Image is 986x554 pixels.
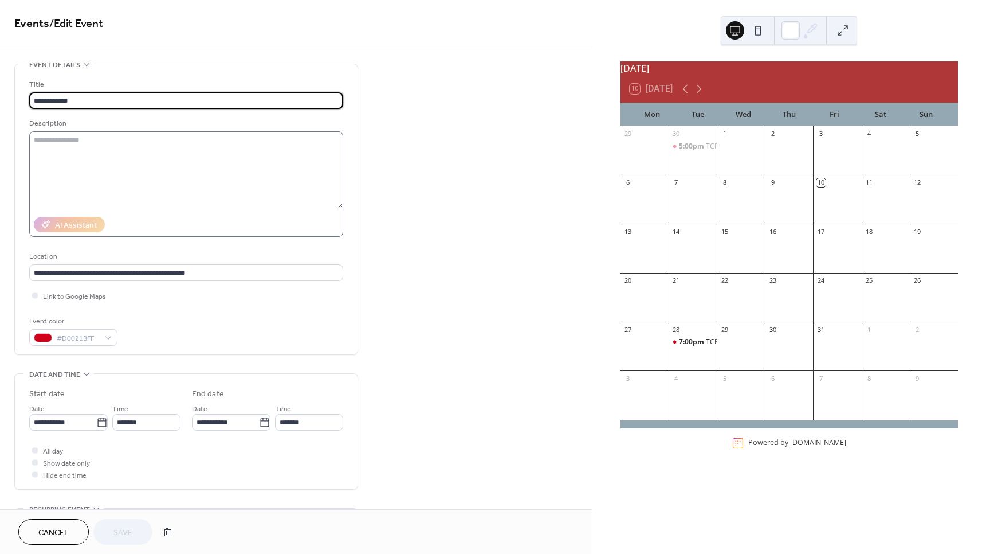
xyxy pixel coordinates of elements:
[630,103,675,126] div: Mon
[43,446,63,458] span: All day
[672,130,681,138] div: 30
[913,227,922,236] div: 19
[18,519,89,545] button: Cancel
[816,130,825,138] div: 3
[865,276,874,285] div: 25
[29,251,341,263] div: Location
[672,374,681,383] div: 4
[672,325,681,334] div: 28
[913,178,922,187] div: 12
[768,374,777,383] div: 6
[865,325,874,334] div: 1
[675,103,721,126] div: Tue
[766,103,812,126] div: Thu
[620,61,958,75] div: [DATE]
[816,276,825,285] div: 24
[624,276,633,285] div: 20
[768,276,777,285] div: 23
[29,59,80,71] span: Event details
[624,374,633,383] div: 3
[624,227,633,236] div: 13
[706,142,751,151] div: TCRP Meeting
[669,337,717,347] div: TCRP Meeting
[672,227,681,236] div: 14
[14,13,49,35] a: Events
[624,178,633,187] div: 6
[768,130,777,138] div: 2
[29,403,45,415] span: Date
[192,403,207,415] span: Date
[192,388,224,400] div: End date
[29,388,65,400] div: Start date
[720,374,729,383] div: 5
[720,130,729,138] div: 1
[112,403,128,415] span: Time
[49,13,103,35] span: / Edit Event
[672,276,681,285] div: 21
[748,438,846,448] div: Powered by
[865,178,874,187] div: 11
[29,504,90,516] span: Recurring event
[29,369,80,381] span: Date and time
[913,130,922,138] div: 5
[816,325,825,334] div: 31
[816,374,825,383] div: 7
[790,438,846,448] a: [DOMAIN_NAME]
[29,118,341,130] div: Description
[669,142,717,151] div: TCRP Meeting
[768,325,777,334] div: 30
[679,337,706,347] span: 7:00pm
[720,227,729,236] div: 15
[913,325,922,334] div: 2
[903,103,949,126] div: Sun
[812,103,858,126] div: Fri
[913,276,922,285] div: 26
[865,227,874,236] div: 18
[865,374,874,383] div: 8
[38,527,69,539] span: Cancel
[43,458,90,470] span: Show date only
[865,130,874,138] div: 4
[679,142,706,151] span: 5:00pm
[720,276,729,285] div: 22
[913,374,922,383] div: 9
[768,178,777,187] div: 9
[29,79,341,91] div: Title
[43,291,106,303] span: Link to Google Maps
[706,337,751,347] div: TCRP Meeting
[816,178,825,187] div: 10
[43,470,87,482] span: Hide end time
[816,227,825,236] div: 17
[624,130,633,138] div: 29
[720,178,729,187] div: 8
[858,103,903,126] div: Sat
[721,103,767,126] div: Wed
[720,325,729,334] div: 29
[672,178,681,187] div: 7
[624,325,633,334] div: 27
[275,403,291,415] span: Time
[57,333,99,345] span: #D0021BFF
[768,227,777,236] div: 16
[29,315,115,327] div: Event color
